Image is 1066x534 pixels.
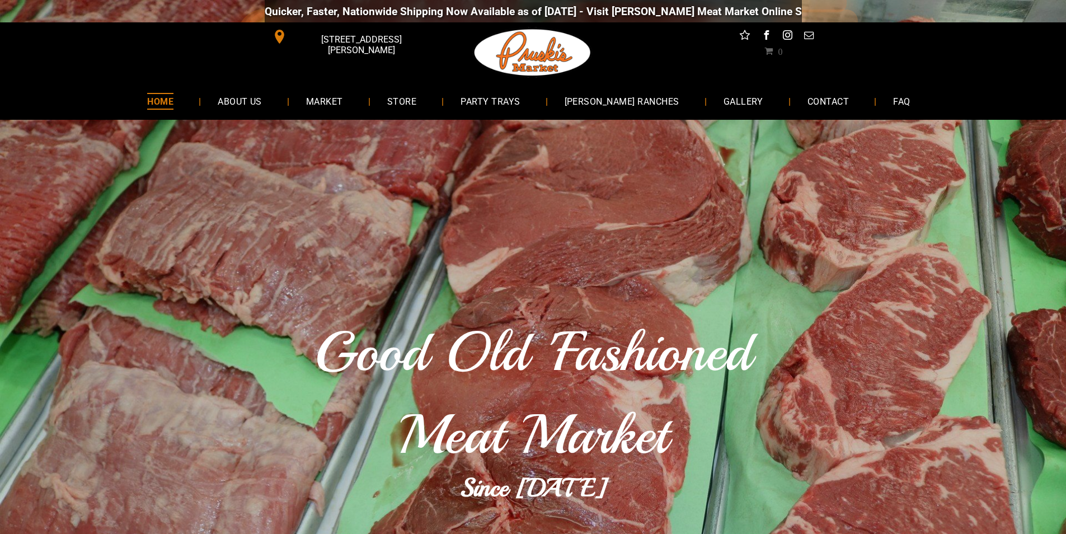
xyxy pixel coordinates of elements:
a: HOME [130,86,190,116]
a: email [801,28,816,45]
a: [STREET_ADDRESS][PERSON_NAME] [265,28,436,45]
a: [PERSON_NAME] RANCHES [548,86,696,116]
span: Good Old 'Fashioned Meat Market [314,317,752,470]
img: Pruski-s+Market+HQ+Logo2-259w.png [472,22,593,83]
a: STORE [370,86,433,116]
a: Social network [738,28,752,45]
span: 0 [778,46,782,55]
a: MARKET [289,86,360,116]
a: PARTY TRAYS [444,86,537,116]
a: instagram [780,28,795,45]
a: CONTACT [791,86,866,116]
a: FAQ [876,86,927,116]
b: Since [DATE] [460,472,607,504]
a: GALLERY [707,86,780,116]
a: ABOUT US [201,86,279,116]
a: facebook [759,28,773,45]
span: [STREET_ADDRESS][PERSON_NAME] [289,29,433,61]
